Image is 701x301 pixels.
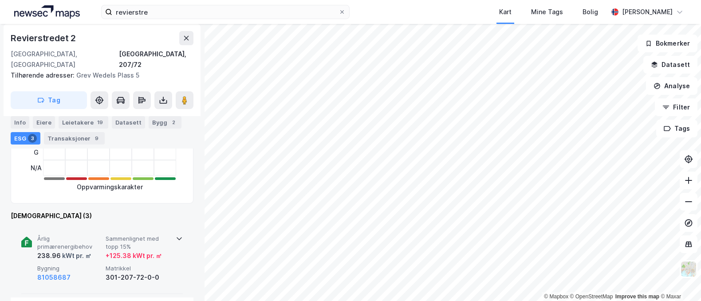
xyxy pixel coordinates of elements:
[531,7,563,17] div: Mine Tags
[655,98,697,116] button: Filter
[59,116,108,129] div: Leietakere
[106,250,162,261] div: + 125.38 kWt pr. ㎡
[33,116,55,129] div: Eiere
[31,145,42,160] div: G
[11,49,119,70] div: [GEOGRAPHIC_DATA], [GEOGRAPHIC_DATA]
[646,77,697,95] button: Analyse
[11,91,87,109] button: Tag
[11,70,186,81] div: Grev Wedels Plass 5
[615,293,659,300] a: Improve this map
[37,250,91,261] div: 238.96
[37,272,71,283] button: 81058687
[61,250,91,261] div: kWt pr. ㎡
[106,272,170,283] div: 301-207-72-0-0
[643,56,697,74] button: Datasett
[622,7,673,17] div: [PERSON_NAME]
[106,235,170,250] span: Sammenlignet med topp 15%
[112,5,339,19] input: Søk på adresse, matrikkel, gårdeiere, leietakere eller personer
[112,116,145,129] div: Datasett
[657,258,701,301] div: Kontrollprogram for chat
[570,293,613,300] a: OpenStreetMap
[11,211,193,221] div: [DEMOGRAPHIC_DATA] (3)
[92,134,101,143] div: 9
[11,116,29,129] div: Info
[119,49,193,70] div: [GEOGRAPHIC_DATA], 207/72
[657,258,701,301] iframe: Chat Widget
[638,35,697,52] button: Bokmerker
[14,5,80,19] img: logo.a4113a55bc3d86da70a041830d287a7e.svg
[499,7,512,17] div: Kart
[44,132,105,145] div: Transaksjoner
[37,235,102,250] span: Årlig primærenergibehov
[583,7,598,17] div: Bolig
[656,120,697,137] button: Tags
[37,265,102,272] span: Bygning
[28,134,37,143] div: 3
[11,31,78,45] div: Revierstredet 2
[544,293,568,300] a: Mapbox
[11,71,76,79] span: Tilhørende adresser:
[169,118,178,127] div: 2
[77,182,143,192] div: Oppvarmingskarakter
[11,132,40,145] div: ESG
[106,265,170,272] span: Matrikkel
[31,160,42,176] div: N/A
[149,116,181,129] div: Bygg
[95,118,105,127] div: 19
